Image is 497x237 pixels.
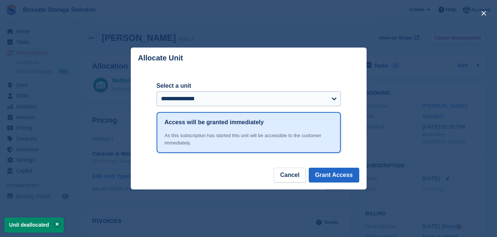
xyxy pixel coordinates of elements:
[157,81,341,90] label: Select a unit
[138,54,183,62] p: Allocate Unit
[274,168,305,182] button: Cancel
[165,132,333,146] div: As this subscription has started this unit will be accessible to the customer immediately.
[165,118,264,127] h1: Access will be granted immediately
[309,168,359,182] button: Grant Access
[478,7,490,19] button: close
[4,217,64,233] p: Unit deallocated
